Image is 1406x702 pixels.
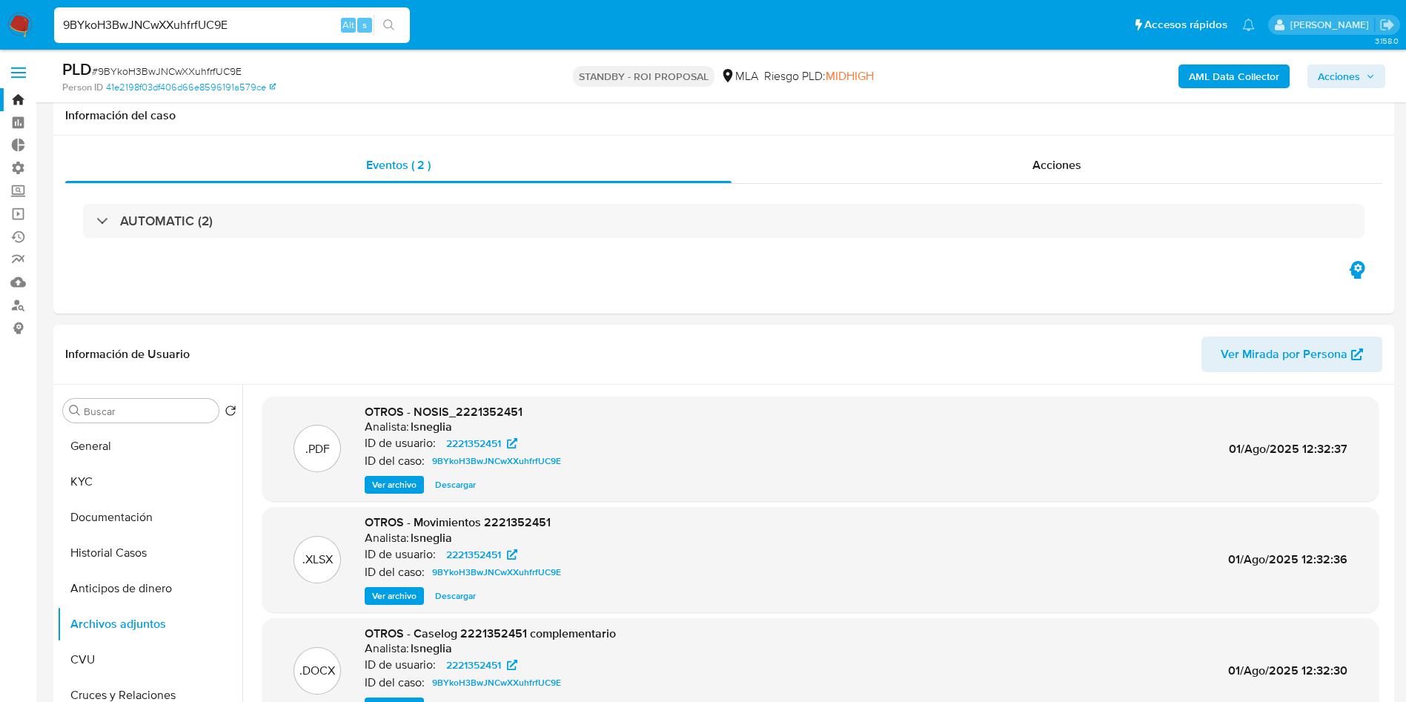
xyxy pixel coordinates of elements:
[573,66,714,87] p: STANDBY - ROI PROPOSAL
[365,454,425,468] p: ID del caso:
[57,571,242,606] button: Anticipos de dinero
[432,674,561,692] span: 9BYkoH3BwJNCwXXuhfrfUC9E
[365,625,616,642] span: OTROS - Caselog 2221352451 complementario
[435,589,476,603] span: Descargar
[720,68,758,85] div: MLA
[437,656,526,674] a: 2221352451
[365,436,436,451] p: ID de usuario:
[57,535,242,571] button: Historial Casos
[426,563,567,581] a: 9BYkoH3BwJNCwXXuhfrfUC9E
[302,552,333,568] p: .XLSX
[435,477,476,492] span: Descargar
[299,663,335,679] p: .DOCX
[374,15,404,36] button: search-icon
[446,546,501,563] span: 2221352451
[372,477,417,492] span: Ver archivo
[1178,64,1290,88] button: AML Data Collector
[446,656,501,674] span: 2221352451
[1228,662,1347,679] span: 01/Ago/2025 12:32:30
[57,642,242,678] button: CVU
[372,589,417,603] span: Ver archivo
[1201,337,1382,372] button: Ver Mirada por Persona
[437,546,526,563] a: 2221352451
[54,16,410,35] input: Buscar usuario o caso...
[764,68,874,85] span: Riesgo PLD:
[1221,337,1347,372] span: Ver Mirada por Persona
[62,57,92,81] b: PLD
[57,428,242,464] button: General
[106,81,276,94] a: 41e2198f03df406d66e8596191a579ce
[57,606,242,642] button: Archivos adjuntos
[365,587,424,605] button: Ver archivo
[428,476,483,494] button: Descargar
[1307,64,1385,88] button: Acciones
[426,674,567,692] a: 9BYkoH3BwJNCwXXuhfrfUC9E
[826,67,874,85] span: MIDHIGH
[1290,18,1374,32] p: gustavo.deseta@mercadolibre.com
[411,641,452,656] h6: lsneglia
[1144,17,1227,33] span: Accesos rápidos
[57,464,242,500] button: KYC
[365,547,436,562] p: ID de usuario:
[305,441,330,457] p: .PDF
[62,81,103,94] b: Person ID
[225,405,236,421] button: Volver al orden por defecto
[428,587,483,605] button: Descargar
[65,347,190,362] h1: Información de Usuario
[362,18,367,32] span: s
[365,403,523,420] span: OTROS - NOSIS_2221352451
[1228,551,1347,568] span: 01/Ago/2025 12:32:36
[432,563,561,581] span: 9BYkoH3BwJNCwXXuhfrfUC9E
[92,64,242,79] span: # 9BYkoH3BwJNCwXXuhfrfUC9E
[342,18,354,32] span: Alt
[1189,64,1279,88] b: AML Data Collector
[365,476,424,494] button: Ver archivo
[432,452,561,470] span: 9BYkoH3BwJNCwXXuhfrfUC9E
[365,565,425,580] p: ID del caso:
[411,531,452,546] h6: lsneglia
[446,434,501,452] span: 2221352451
[1318,64,1360,88] span: Acciones
[57,500,242,535] button: Documentación
[120,213,213,229] h3: AUTOMATIC (2)
[84,405,213,418] input: Buscar
[366,156,431,173] span: Eventos ( 2 )
[411,420,452,434] h6: lsneglia
[65,108,1382,123] h1: Información del caso
[69,405,81,417] button: Buscar
[365,658,436,672] p: ID de usuario:
[426,452,567,470] a: 9BYkoH3BwJNCwXXuhfrfUC9E
[365,641,409,656] p: Analista:
[1242,19,1255,31] a: Notificaciones
[1379,17,1395,33] a: Salir
[1229,440,1347,457] span: 01/Ago/2025 12:32:37
[365,420,409,434] p: Analista:
[437,434,526,452] a: 2221352451
[365,514,551,531] span: OTROS - Movimientos 2221352451
[365,675,425,690] p: ID del caso:
[365,531,409,546] p: Analista:
[1032,156,1081,173] span: Acciones
[83,204,1364,238] div: AUTOMATIC (2)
